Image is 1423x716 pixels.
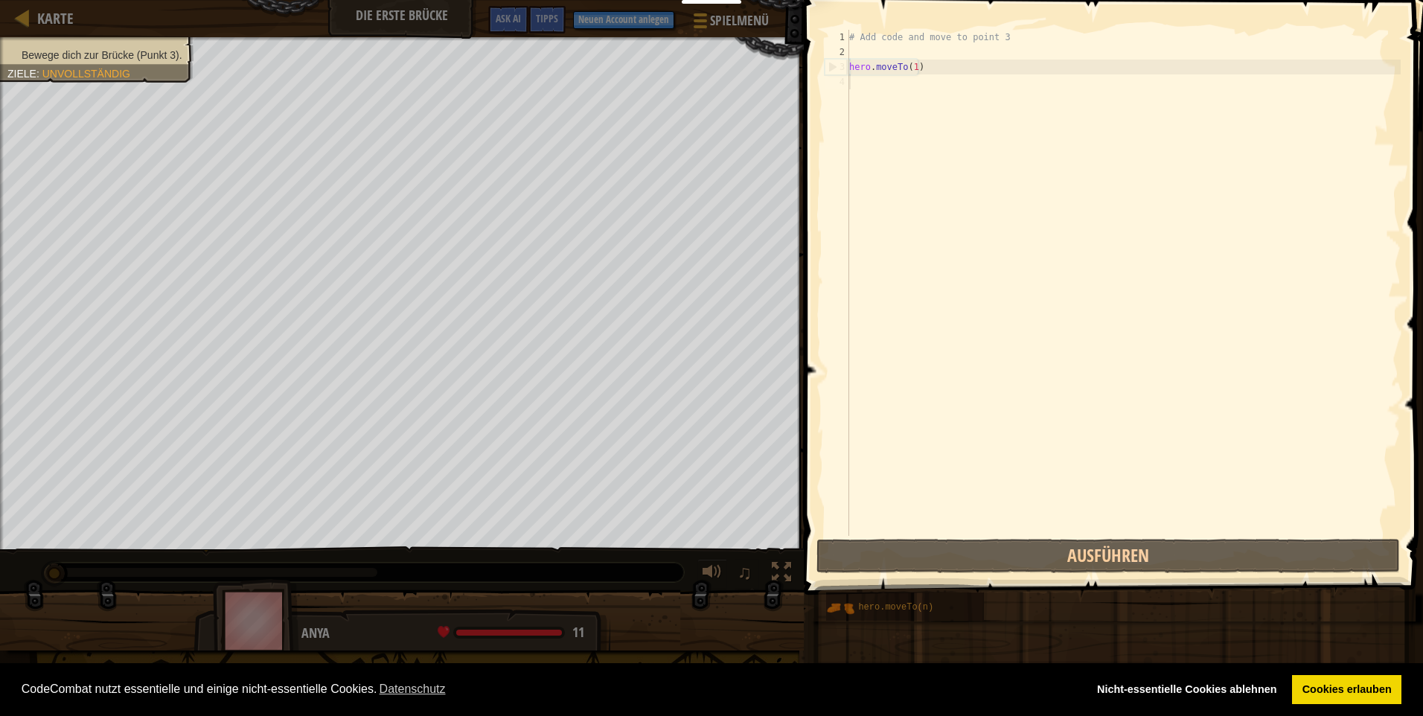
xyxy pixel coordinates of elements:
[377,678,447,700] a: learn more about cookies
[682,6,778,41] button: Spielmenü
[573,11,674,29] button: Neuen Account anlegen
[37,8,74,28] span: Karte
[710,11,769,31] span: Spielmenü
[7,68,36,80] span: Ziele
[22,678,1075,700] span: CodeCombat nutzt essentielle und einige nicht-essentielle Cookies.
[488,6,528,33] button: Ask AI
[825,30,849,45] div: 1
[7,48,182,63] li: Bewege dich zur Brücke (Punkt 3).
[36,68,42,80] span: :
[858,602,933,613] span: hero.moveTo(n)
[536,11,558,25] span: Tipps
[825,74,849,89] div: 4
[825,60,849,74] div: 3
[1292,675,1401,705] a: allow cookies
[496,11,521,25] span: Ask AI
[1087,675,1287,705] a: deny cookies
[22,49,182,61] span: Bewege dich zur Brücke (Punkt 3).
[826,594,854,622] img: portrait.png
[30,8,74,28] a: Karte
[816,539,1399,573] button: Ausführen
[825,45,849,60] div: 2
[42,68,130,80] span: Unvollständig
